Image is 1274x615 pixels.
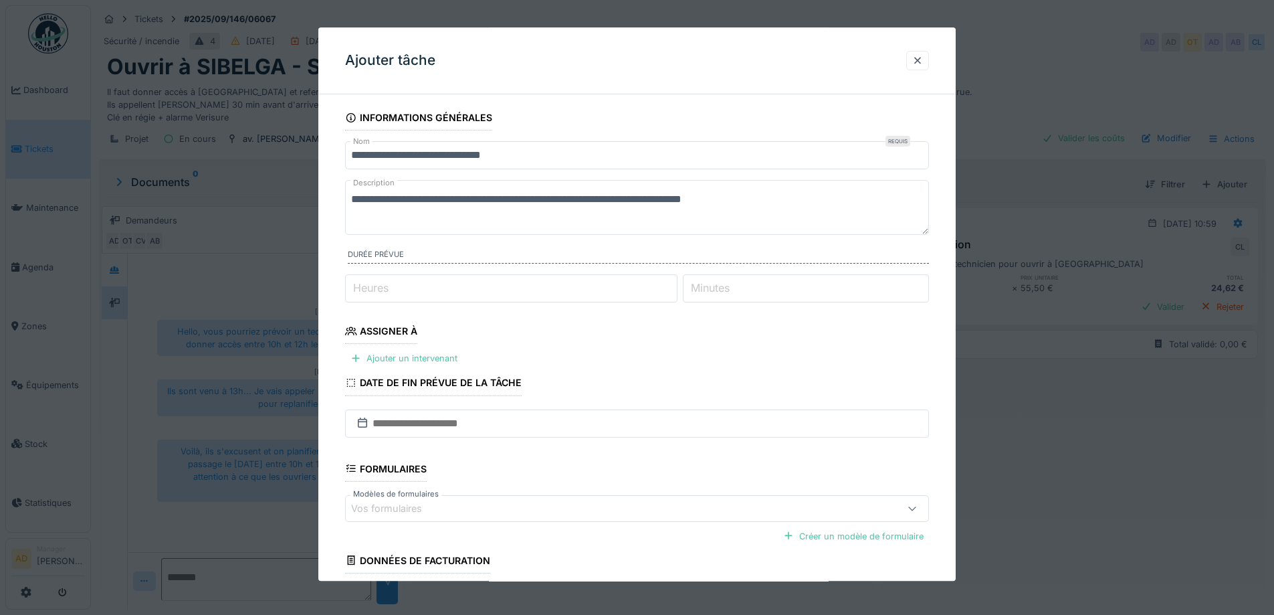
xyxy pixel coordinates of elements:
[350,280,391,296] label: Heures
[348,250,929,264] label: Durée prévue
[688,280,732,296] label: Minutes
[351,501,441,516] div: Vos formulaires
[345,52,435,69] h3: Ajouter tâche
[345,321,417,344] div: Assigner à
[350,489,441,500] label: Modèles de formulaires
[885,136,910,147] div: Requis
[345,108,492,130] div: Informations générales
[350,136,373,147] label: Nom
[350,175,397,191] label: Description
[345,551,490,574] div: Données de facturation
[778,527,929,545] div: Créer un modèle de formulaire
[345,459,427,482] div: Formulaires
[345,350,463,368] div: Ajouter un intervenant
[345,373,522,396] div: Date de fin prévue de la tâche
